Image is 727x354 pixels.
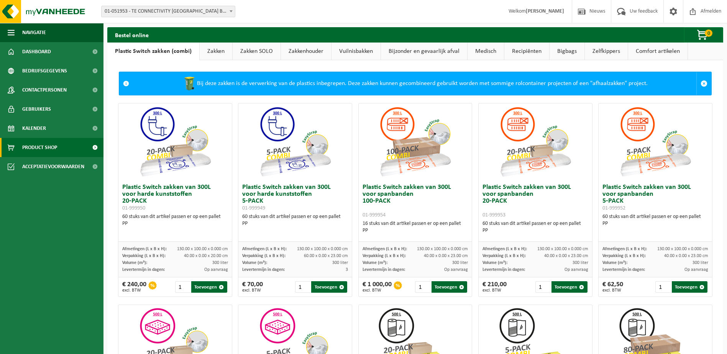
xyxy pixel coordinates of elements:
h2: Bestel online [107,27,156,42]
span: excl. BTW [602,288,623,293]
button: Toevoegen [551,281,587,293]
span: 130.00 x 100.00 x 0.000 cm [297,247,348,251]
a: Bigbags [550,43,584,60]
img: 01-999953 [497,103,574,180]
span: 130.00 x 100.00 x 0.000 cm [417,247,468,251]
div: € 210,00 [482,281,507,293]
div: PP [363,227,468,234]
h3: Plastic Switch zakken van 300L voor spanbanden 5-PACK [602,184,708,211]
span: 60.00 x 0.00 x 23.00 cm [304,254,348,258]
div: 60 stuks van dit artikel passen er op een pallet [602,213,708,227]
span: Acceptatievoorwaarden [22,157,84,176]
span: excl. BTW [363,288,392,293]
span: excl. BTW [242,288,263,293]
span: 130.00 x 100.00 x 0.000 cm [537,247,588,251]
span: excl. BTW [122,288,146,293]
span: Product Shop [22,138,57,157]
span: Op aanvraag [204,267,228,272]
button: Toevoegen [432,281,467,293]
span: Bedrijfsgegevens [22,61,67,80]
input: 1 [175,281,190,293]
div: PP [242,220,348,227]
span: 300 liter [693,261,708,265]
span: Volume (m³): [482,261,507,265]
span: 40.00 x 0.00 x 23.00 cm [664,254,708,258]
span: 300 liter [452,261,468,265]
img: 01-999949 [257,103,333,180]
span: Op aanvraag [684,267,708,272]
a: Recipiënten [504,43,549,60]
div: € 62,50 [602,281,623,293]
input: 1 [415,281,430,293]
span: 40.00 x 0.00 x 20.00 cm [184,254,228,258]
span: Verpakking (L x B x H): [602,254,646,258]
span: Levertermijn in dagen: [602,267,645,272]
span: 300 liter [573,261,588,265]
span: 130.00 x 100.00 x 0.000 cm [177,247,228,251]
span: 40.00 x 0.00 x 23.00 cm [424,254,468,258]
span: Levertermijn in dagen: [122,267,165,272]
input: 1 [655,281,671,293]
button: Toevoegen [191,281,227,293]
img: 01-999950 [137,103,213,180]
span: Volume (m³): [122,261,147,265]
div: 60 stuks van dit artikel passen er op een pallet [482,220,588,234]
input: 1 [295,281,310,293]
button: Toevoegen [311,281,347,293]
span: Levertermijn in dagen: [482,267,525,272]
span: Afmetingen (L x B x H): [482,247,527,251]
span: Afmetingen (L x B x H): [602,247,647,251]
span: Volume (m³): [602,261,627,265]
h3: Plastic Switch zakken van 300L voor harde kunststoffen 5-PACK [242,184,348,211]
span: Levertermijn in dagen: [363,267,405,272]
a: Zakkenhouder [281,43,331,60]
img: 01-999952 [617,103,694,180]
span: Verpakking (L x B x H): [242,254,286,258]
div: € 70,00 [242,281,263,293]
strong: [PERSON_NAME] [526,8,564,14]
button: 0 [684,27,722,43]
span: Volume (m³): [242,261,267,265]
h3: Plastic Switch zakken van 300L voor harde kunststoffen 20-PACK [122,184,228,211]
span: Volume (m³): [363,261,387,265]
a: Medisch [468,43,504,60]
div: € 1 000,00 [363,281,392,293]
span: 300 liter [212,261,228,265]
span: Afmetingen (L x B x H): [363,247,407,251]
h3: Plastic Switch zakken van 300L voor spanbanden 100-PACK [363,184,468,218]
span: 130.00 x 100.00 x 0.000 cm [657,247,708,251]
a: Comfort artikelen [628,43,688,60]
a: Zakken SOLO [233,43,281,60]
div: 60 stuks van dit artikel passen er op een pallet [242,213,348,227]
span: Verpakking (L x B x H): [363,254,406,258]
span: Dashboard [22,42,51,61]
span: Op aanvraag [565,267,588,272]
span: excl. BTW [482,288,507,293]
span: Contactpersonen [22,80,67,100]
div: € 240,00 [122,281,146,293]
a: Zakken [200,43,232,60]
button: Toevoegen [672,281,707,293]
span: 01-051953 - TE CONNECTIVITY BELGIUM BV - OOSTKAMP [101,6,235,17]
span: Verpakking (L x B x H): [482,254,526,258]
img: 01-999954 [377,103,453,180]
span: 01-999949 [242,205,265,211]
div: PP [482,227,588,234]
span: Levertermijn in dagen: [242,267,285,272]
div: PP [602,220,708,227]
span: 01-999953 [482,212,505,218]
img: WB-0240-HPE-GN-50.png [182,76,197,91]
input: 1 [535,281,551,293]
a: Plastic Switch zakken (combi) [107,43,199,60]
iframe: chat widget [4,337,128,354]
span: 3 [346,267,348,272]
div: 16 stuks van dit artikel passen er op een pallet [363,220,468,234]
h3: Plastic Switch zakken van 300L voor spanbanden 20-PACK [482,184,588,218]
span: 300 liter [332,261,348,265]
div: PP [122,220,228,227]
span: Op aanvraag [444,267,468,272]
span: 01-999952 [602,205,625,211]
span: 01-051953 - TE CONNECTIVITY BELGIUM BV - OOSTKAMP [102,6,235,17]
span: Afmetingen (L x B x H): [242,247,287,251]
span: Afmetingen (L x B x H): [122,247,167,251]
